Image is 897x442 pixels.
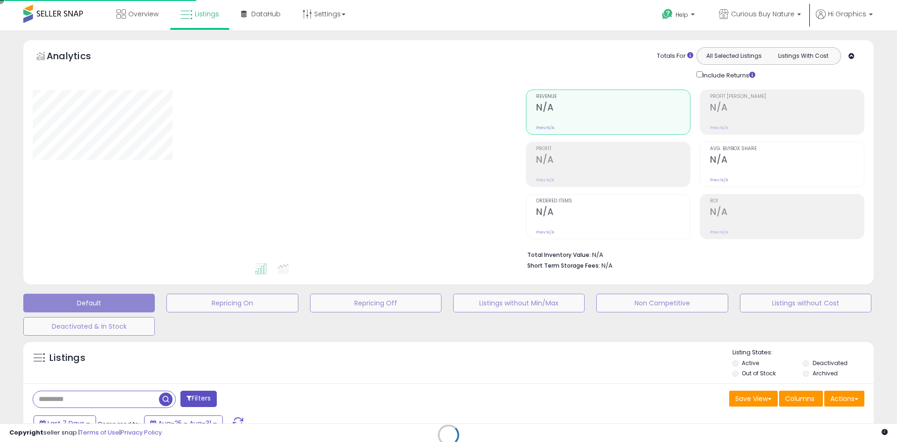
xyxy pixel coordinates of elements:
span: Avg. Buybox Share [710,146,864,152]
span: Help [676,11,688,19]
strong: Copyright [9,428,43,437]
div: Include Returns [690,69,766,80]
span: Listings [195,9,219,19]
span: N/A [601,261,613,270]
button: Repricing On [166,294,298,312]
button: Repricing Off [310,294,442,312]
a: Help [655,1,704,30]
span: Ordered Items [536,199,690,204]
small: Prev: N/A [536,125,554,131]
b: Total Inventory Value: [527,251,591,259]
button: All Selected Listings [699,50,769,62]
h2: N/A [710,154,864,167]
b: Short Term Storage Fees: [527,262,600,269]
button: Default [23,294,155,312]
button: Deactivated & In Stock [23,317,155,336]
h2: N/A [536,102,690,115]
small: Prev: N/A [710,177,728,183]
button: Listings without Min/Max [453,294,585,312]
button: Listings With Cost [768,50,838,62]
span: DataHub [251,9,281,19]
div: Totals For [657,52,693,61]
small: Prev: N/A [536,177,554,183]
h5: Analytics [47,49,109,65]
span: Hi Graphics [828,9,866,19]
a: Hi Graphics [816,9,873,30]
button: Non Competitive [596,294,728,312]
span: ROI [710,199,864,204]
h2: N/A [536,154,690,167]
span: Profit [PERSON_NAME] [710,94,864,99]
h2: N/A [710,102,864,115]
li: N/A [527,249,857,260]
small: Prev: N/A [710,229,728,235]
span: Revenue [536,94,690,99]
small: Prev: N/A [536,229,554,235]
h2: N/A [536,207,690,219]
h2: N/A [710,207,864,219]
span: Profit [536,146,690,152]
div: seller snap | | [9,428,162,437]
button: Listings without Cost [740,294,871,312]
i: Get Help [662,8,673,20]
span: Overview [128,9,159,19]
small: Prev: N/A [710,125,728,131]
span: Curious Buy Nature [731,9,794,19]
